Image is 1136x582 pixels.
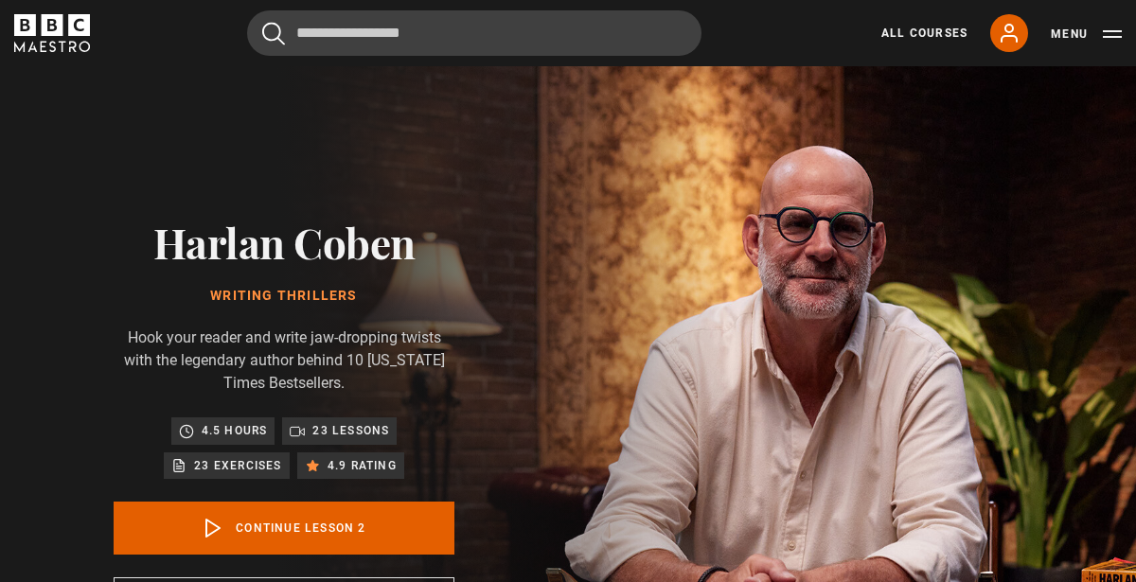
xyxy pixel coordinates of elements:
input: Search [247,10,701,56]
h1: Writing Thrillers [114,289,454,304]
p: 4.9 rating [328,456,397,475]
a: All Courses [881,25,967,42]
p: 23 lessons [312,421,389,440]
p: 23 exercises [194,456,281,475]
h2: Harlan Coben [114,218,454,266]
button: Toggle navigation [1051,25,1122,44]
p: Hook your reader and write jaw-dropping twists with the legendary author behind 10 [US_STATE] Tim... [114,326,454,395]
svg: BBC Maestro [14,14,90,52]
p: 4.5 hours [202,421,268,440]
button: Submit the search query [262,22,285,45]
a: Continue lesson 2 [114,502,454,555]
